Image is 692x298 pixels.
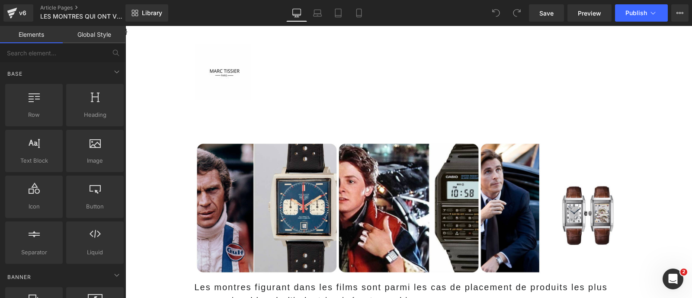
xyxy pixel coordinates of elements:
button: Redo [508,4,525,22]
a: Mobile [349,4,369,22]
a: Global Style [63,26,125,43]
a: Article Pages [40,4,140,11]
iframe: Intercom live chat [663,269,683,289]
span: Row [8,110,60,119]
img: marctissierwatches [70,18,126,74]
span: s figurant dans les films sont parmi les cas de placement de produits les plus reconnaissables de... [70,256,483,279]
span: Publish [625,10,647,16]
span: Image [69,156,121,165]
span: Text Block [8,156,60,165]
span: Save [539,9,554,18]
a: Desktop [286,4,307,22]
p: Les montre [70,255,498,282]
a: Tablet [328,4,349,22]
span: 2 [680,269,687,276]
span: Preview [578,9,601,18]
span: Heading [69,110,121,119]
a: v6 [3,4,33,22]
span: Base [6,70,23,78]
span: Icon [8,202,60,211]
span: Button [69,202,121,211]
button: More [671,4,689,22]
a: New Library [125,4,168,22]
button: Publish [615,4,668,22]
span: Library [142,9,162,17]
a: Laptop [307,4,328,22]
span: Liquid [69,248,121,257]
button: Undo [487,4,505,22]
span: Separator [8,248,60,257]
span: LES MONTRES QUI ONT VOLE LA VEDETTE AU CINEMA [40,13,123,20]
span: Banner [6,273,32,281]
div: v6 [17,7,28,19]
a: Preview [567,4,612,22]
